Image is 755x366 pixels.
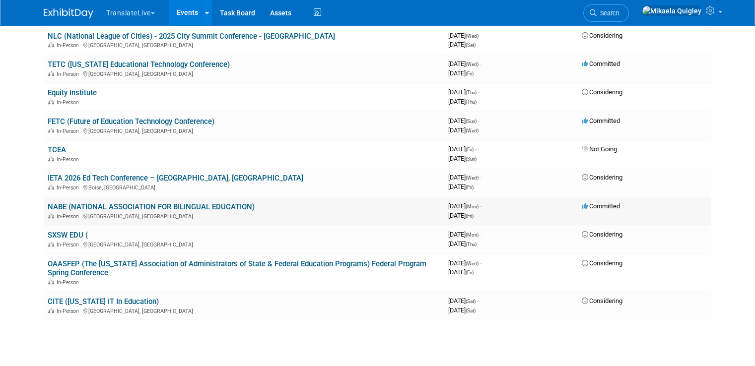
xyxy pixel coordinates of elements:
[57,128,82,134] span: In-Person
[477,297,479,305] span: -
[48,41,440,49] div: [GEOGRAPHIC_DATA], [GEOGRAPHIC_DATA]
[448,240,477,247] span: [DATE]
[48,259,426,278] a: OAASFEP (The [US_STATE] Association of Administrators of State & Federal Education Programs) Fede...
[448,155,477,162] span: [DATE]
[582,202,620,210] span: Committed
[480,202,481,210] span: -
[466,119,477,124] span: (Sun)
[448,69,474,77] span: [DATE]
[448,306,476,314] span: [DATE]
[48,279,54,284] img: In-Person Event
[48,242,54,246] img: In-Person Event
[48,145,66,154] a: TCEA
[57,71,82,77] span: In-Person
[448,174,481,181] span: [DATE]
[448,145,477,153] span: [DATE]
[466,128,479,133] span: (Wed)
[466,213,474,219] span: (Fri)
[466,242,477,247] span: (Thu)
[466,99,477,105] span: (Thu)
[480,231,481,238] span: -
[582,117,620,124] span: Committed
[448,268,474,276] span: [DATE]
[466,71,474,76] span: (Fri)
[48,126,440,134] div: [GEOGRAPHIC_DATA], [GEOGRAPHIC_DATA]
[582,60,620,67] span: Committed
[48,174,303,183] a: IETA 2026 Ed Tech Conference – [GEOGRAPHIC_DATA], [GEOGRAPHIC_DATA]
[448,60,481,67] span: [DATE]
[480,60,481,67] span: -
[448,126,479,134] span: [DATE]
[466,261,479,266] span: (Wed)
[448,183,474,190] span: [DATE]
[48,88,97,97] a: Equity Institute
[466,204,479,209] span: (Mon)
[48,202,255,211] a: NABE (NATIONAL ASSOCIATION FOR BILINGUAL EDUCATION)
[466,175,479,181] span: (Wed)
[57,242,82,248] span: In-Person
[480,174,481,181] span: -
[48,99,54,104] img: In-Person Event
[48,306,440,314] div: [GEOGRAPHIC_DATA], [GEOGRAPHIC_DATA]
[448,259,481,267] span: [DATE]
[57,213,82,220] span: In-Person
[448,98,477,105] span: [DATE]
[466,232,479,238] span: (Mon)
[48,213,54,218] img: In-Person Event
[466,42,476,48] span: (Sat)
[48,60,230,69] a: TETC ([US_STATE] Educational Technology Conference)
[48,71,54,76] img: In-Person Event
[466,299,476,304] span: (Sat)
[466,90,477,95] span: (Thu)
[48,42,54,47] img: In-Person Event
[466,61,479,67] span: (Wed)
[448,212,474,219] span: [DATE]
[57,184,82,191] span: In-Person
[466,156,477,162] span: (Sun)
[475,145,477,153] span: -
[478,88,480,96] span: -
[478,117,480,124] span: -
[48,183,440,191] div: Boise, [GEOGRAPHIC_DATA]
[57,42,82,49] span: In-Person
[466,270,474,275] span: (Fri)
[48,231,88,240] a: SXSW EDU (
[480,32,481,39] span: -
[48,128,54,133] img: In-Person Event
[48,156,54,161] img: In-Person Event
[583,4,629,22] a: Search
[448,117,480,124] span: [DATE]
[597,9,619,17] span: Search
[466,147,474,152] span: (Fri)
[582,32,622,39] span: Considering
[582,297,622,305] span: Considering
[466,33,479,39] span: (Wed)
[448,88,480,96] span: [DATE]
[466,184,474,190] span: (Fri)
[48,297,159,306] a: CITE ([US_STATE] IT In Education)
[57,99,82,106] span: In-Person
[48,212,440,220] div: [GEOGRAPHIC_DATA], [GEOGRAPHIC_DATA]
[48,240,440,248] div: [GEOGRAPHIC_DATA], [GEOGRAPHIC_DATA]
[48,32,335,41] a: NLC (National League of Cities) - 2025 City Summit Conference - [GEOGRAPHIC_DATA]
[642,5,702,16] img: Mikaela Quigley
[448,297,479,305] span: [DATE]
[448,41,476,48] span: [DATE]
[582,145,617,153] span: Not Going
[44,8,93,18] img: ExhibitDay
[582,231,622,238] span: Considering
[48,117,214,126] a: FETC (Future of Education Technology Conference)
[582,259,622,267] span: Considering
[480,259,481,267] span: -
[582,174,622,181] span: Considering
[448,231,481,238] span: [DATE]
[48,308,54,313] img: In-Person Event
[582,88,622,96] span: Considering
[48,184,54,189] img: In-Person Event
[448,202,481,210] span: [DATE]
[57,279,82,286] span: In-Person
[448,32,481,39] span: [DATE]
[48,69,440,77] div: [GEOGRAPHIC_DATA], [GEOGRAPHIC_DATA]
[57,156,82,163] span: In-Person
[466,308,476,313] span: (Sat)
